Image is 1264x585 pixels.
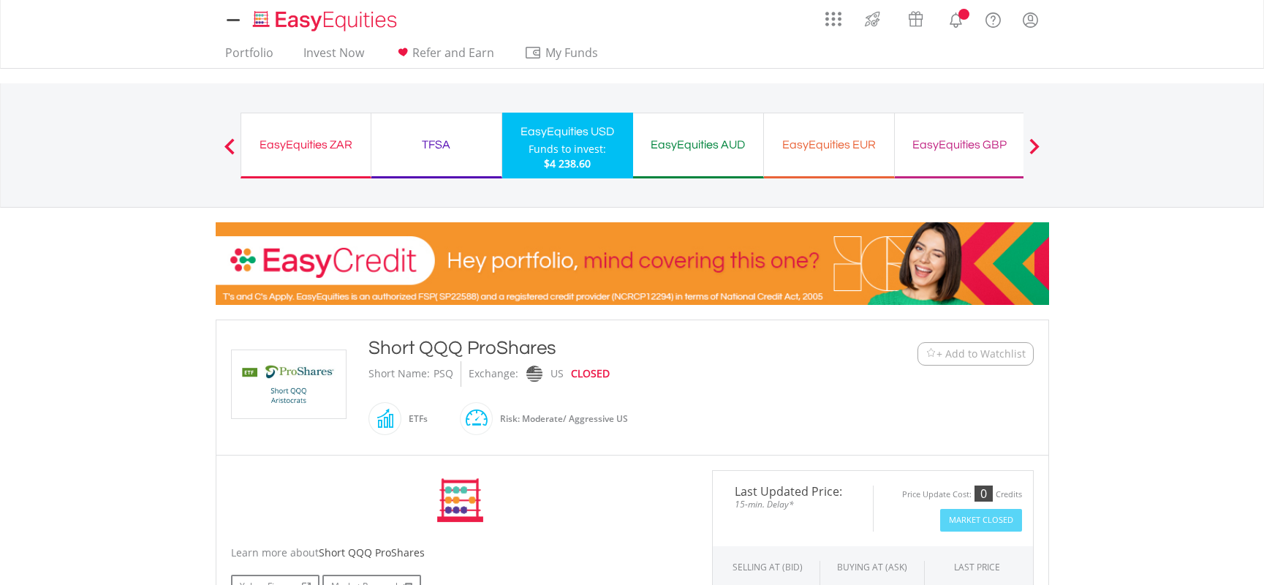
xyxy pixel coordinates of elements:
div: Funds to invest: [529,142,606,156]
span: Last Updated Price: [724,486,862,497]
img: vouchers-v2.svg [904,7,928,31]
a: FAQ's and Support [975,4,1012,33]
div: CLOSED [571,361,610,387]
span: BUYING AT (ASK) [837,561,907,573]
img: EQU.US.PSQ.png [234,350,344,418]
div: Short QQQ ProShares [368,335,828,361]
a: Notifications [937,4,975,33]
div: Learn more about [231,546,690,560]
a: AppsGrid [816,4,851,27]
div: LAST PRICE [954,561,1000,573]
button: Previous [215,146,244,160]
span: 15-min. Delay* [724,497,862,511]
a: Vouchers [894,4,937,31]
div: ETFs [401,401,428,437]
span: + Add to Watchlist [936,347,1026,361]
a: My Profile [1012,4,1049,36]
a: Invest Now [298,45,370,68]
div: Exchange: [469,361,518,387]
div: 0 [975,486,993,502]
a: Home page [247,4,403,33]
div: EasyEquities ZAR [250,135,362,155]
img: nasdaq.png [526,366,542,382]
div: Price Update Cost: [902,489,972,500]
div: Risk: Moderate/ Aggressive US [493,401,628,437]
img: EasyCredit Promotion Banner [216,222,1049,305]
div: EasyEquities AUD [642,135,754,155]
a: Portfolio [219,45,279,68]
div: PSQ [434,361,453,387]
button: Market Closed [940,509,1022,532]
span: Short QQQ ProShares [319,546,425,559]
img: thrive-v2.svg [860,7,885,31]
div: EasyEquities USD [511,121,624,142]
button: Next [1020,146,1049,160]
img: Watchlist [926,348,936,359]
div: EasyEquities EUR [773,135,885,155]
span: $4 238.60 [544,156,591,170]
div: EasyEquities GBP [904,135,1016,155]
div: SELLING AT (BID) [733,561,803,573]
img: EasyEquities_Logo.png [250,9,403,33]
div: US [550,361,564,387]
a: Refer and Earn [388,45,500,68]
div: Short Name: [368,361,430,387]
div: Credits [996,489,1022,500]
span: Refer and Earn [412,45,494,61]
img: grid-menu-icon.svg [825,11,841,27]
button: Watchlist + Add to Watchlist [917,342,1034,366]
div: TFSA [380,135,493,155]
span: My Funds [524,43,620,62]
